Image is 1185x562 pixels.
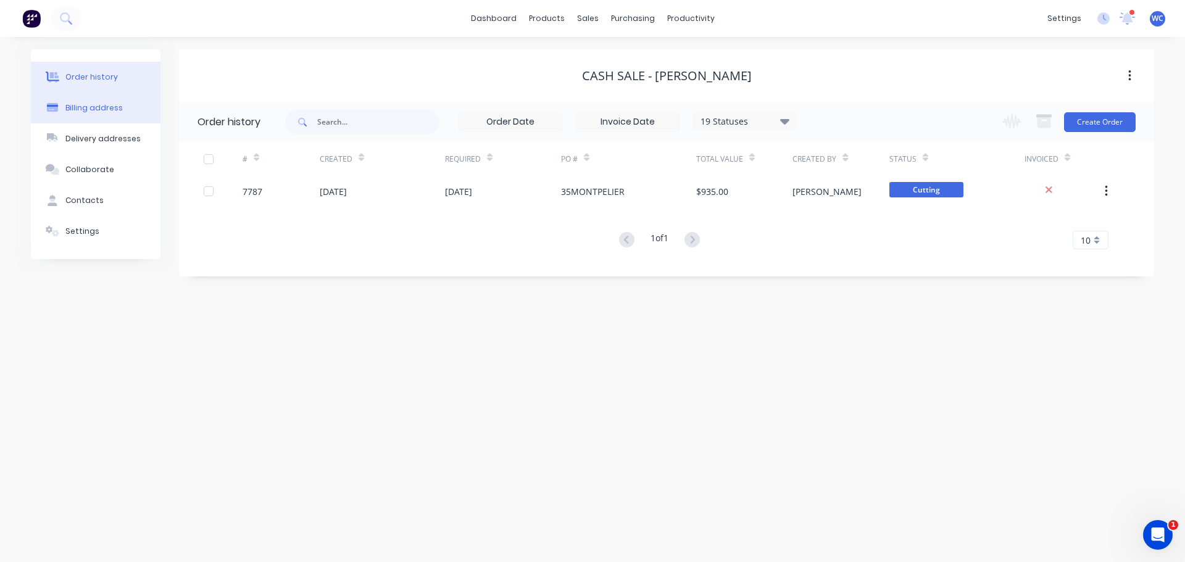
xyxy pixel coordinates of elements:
div: [PERSON_NAME] [792,185,862,198]
span: 1 [1168,520,1178,530]
a: dashboard [465,9,523,28]
input: Invoice Date [576,113,680,131]
div: products [523,9,571,28]
div: Invoiced [1025,154,1058,165]
div: 19 Statuses [693,115,797,128]
div: Order history [65,72,118,83]
div: [DATE] [445,185,472,198]
div: Collaborate [65,164,114,175]
div: # [243,154,247,165]
div: Required [445,154,481,165]
div: 1 of 1 [651,231,668,249]
div: Created [320,142,445,176]
input: Search... [317,110,439,134]
div: Billing address [65,102,123,114]
button: Delivery addresses [31,123,160,154]
div: Status [889,142,1025,176]
div: Created By [792,154,836,165]
div: Required [445,142,561,176]
button: Contacts [31,185,160,216]
div: $935.00 [696,185,728,198]
button: Billing address [31,93,160,123]
div: Settings [65,226,99,237]
div: purchasing [605,9,661,28]
div: [DATE] [320,185,347,198]
button: Settings [31,216,160,247]
div: Cash Sale - [PERSON_NAME] [582,68,752,83]
div: PO # [561,142,696,176]
div: Created By [792,142,889,176]
span: 10 [1081,234,1091,247]
div: 7787 [243,185,262,198]
div: Order history [197,115,260,130]
div: Contacts [65,195,104,206]
div: # [243,142,320,176]
img: Factory [22,9,41,28]
button: Order history [31,62,160,93]
div: Delivery addresses [65,133,141,144]
input: Order Date [459,113,562,131]
div: sales [571,9,605,28]
div: settings [1041,9,1087,28]
div: Total Value [696,154,743,165]
button: Collaborate [31,154,160,185]
span: WC [1152,13,1163,24]
div: Created [320,154,352,165]
iframe: Intercom live chat [1143,520,1173,550]
span: Cutting [889,182,963,197]
div: Invoiced [1025,142,1102,176]
div: productivity [661,9,721,28]
div: 35MONTPELIER [561,185,625,198]
button: Create Order [1064,112,1136,132]
div: PO # [561,154,578,165]
div: Total Value [696,142,792,176]
div: Status [889,154,917,165]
